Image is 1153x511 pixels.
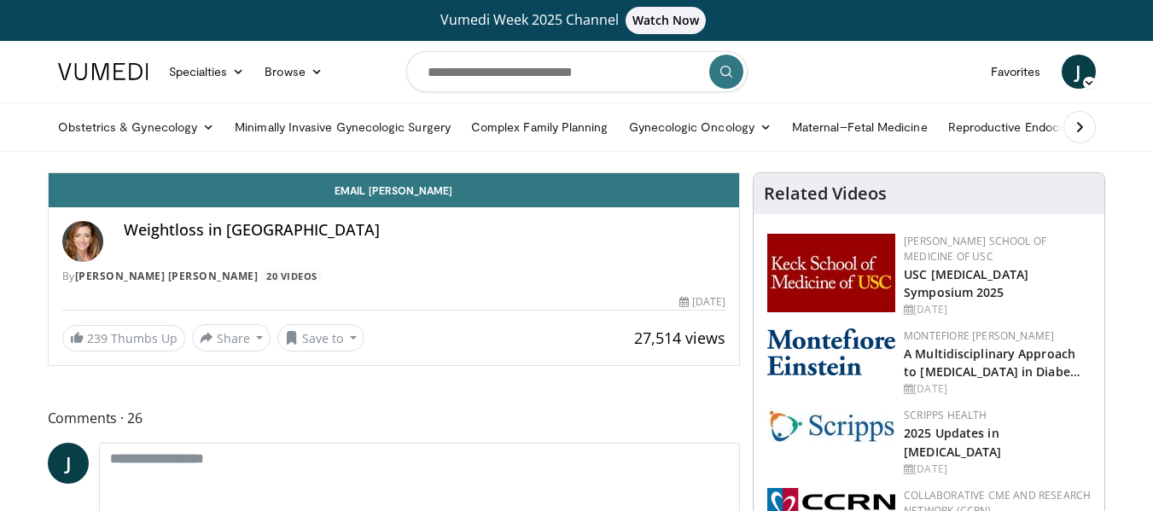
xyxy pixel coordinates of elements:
[619,110,782,144] a: Gynecologic Oncology
[634,328,725,348] span: 27,514 views
[1062,55,1096,89] a: J
[224,110,461,144] a: Minimally Invasive Gynecologic Surgery
[159,55,255,89] a: Specialties
[254,55,333,89] a: Browse
[62,325,185,351] a: 239 Thumbs Up
[767,328,895,375] img: b0142b4c-93a1-4b58-8f91-5265c282693c.png.150x105_q85_autocrop_double_scale_upscale_version-0.2.png
[981,55,1051,89] a: Favorites
[767,234,895,312] img: 7b941f1f-d101-407a-8bfa-07bd47db01ba.png.150x105_q85_autocrop_double_scale_upscale_version-0.2.jpg
[75,269,259,283] a: [PERSON_NAME] [PERSON_NAME]
[904,346,1080,380] a: A Multidisciplinary Approach to [MEDICAL_DATA] in Diabe…
[904,234,1046,264] a: [PERSON_NAME] School of Medicine of USC
[904,462,1091,477] div: [DATE]
[782,110,938,144] a: Maternal–Fetal Medicine
[124,221,726,240] h4: Weightloss in [GEOGRAPHIC_DATA]
[62,269,726,284] div: By
[49,173,740,207] a: Email [PERSON_NAME]
[461,110,619,144] a: Complex Family Planning
[87,330,108,346] span: 239
[767,408,895,443] img: c9f2b0b7-b02a-4276-a72a-b0cbb4230bc1.jpg.150x105_q85_autocrop_double_scale_upscale_version-0.2.jpg
[261,269,323,283] a: 20 Videos
[764,183,887,204] h4: Related Videos
[48,443,89,484] a: J
[679,294,725,310] div: [DATE]
[277,324,364,351] button: Save to
[904,425,1001,459] a: 2025 Updates in [MEDICAL_DATA]
[61,7,1093,34] a: Vumedi Week 2025 ChannelWatch Now
[192,324,271,351] button: Share
[48,110,225,144] a: Obstetrics & Gynecology
[904,408,987,422] a: Scripps Health
[904,302,1091,317] div: [DATE]
[626,7,707,34] span: Watch Now
[904,266,1028,300] a: USC [MEDICAL_DATA] Symposium 2025
[406,51,748,92] input: Search topics, interventions
[904,381,1091,397] div: [DATE]
[904,328,1054,343] a: Montefiore [PERSON_NAME]
[48,407,741,429] span: Comments 26
[62,221,103,262] img: Avatar
[58,63,148,80] img: VuMedi Logo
